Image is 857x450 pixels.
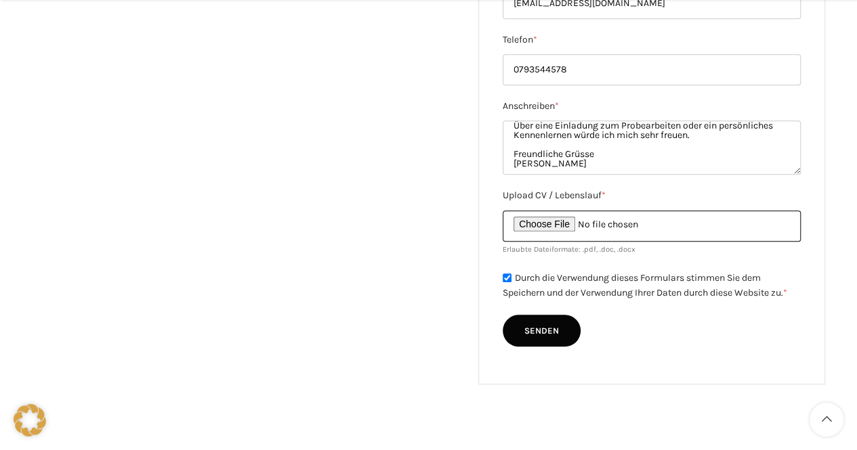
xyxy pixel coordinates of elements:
[503,315,581,347] input: Senden
[503,188,801,203] label: Upload CV / Lebenslauf
[810,403,843,436] a: Scroll to top button
[503,99,801,114] label: Anschreiben
[503,32,801,47] label: Telefon
[503,245,635,254] small: Erlaubte Dateiformate: .pdf, .doc, .docx
[503,272,787,299] label: Durch die Verwendung dieses Formulars stimmen Sie dem Speichern und der Verwendung Ihrer Daten du...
